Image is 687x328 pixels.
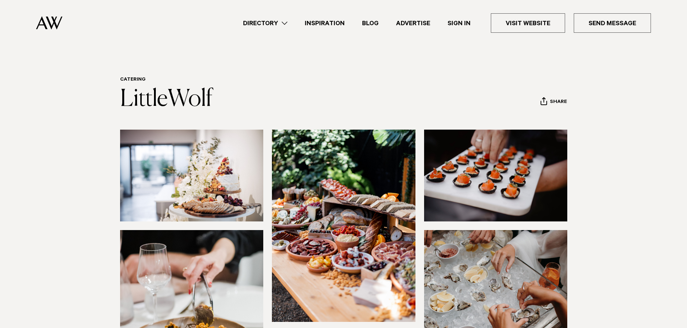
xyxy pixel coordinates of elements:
[574,13,651,33] a: Send Message
[491,13,565,33] a: Visit Website
[296,18,353,28] a: Inspiration
[36,16,62,30] img: Auckland Weddings Logo
[540,97,567,108] button: Share
[550,99,567,106] span: Share
[120,88,212,111] a: LittleWolf
[234,18,296,28] a: Directory
[439,18,479,28] a: Sign In
[387,18,439,28] a: Advertise
[120,77,146,83] a: Catering
[353,18,387,28] a: Blog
